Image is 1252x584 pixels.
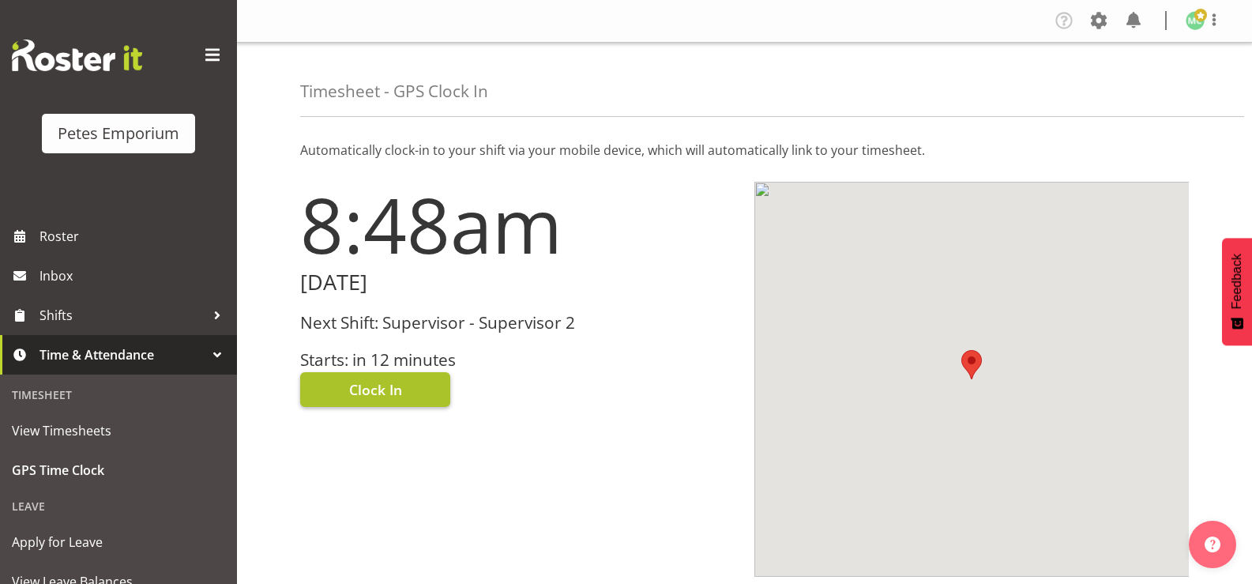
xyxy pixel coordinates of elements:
[4,490,233,522] div: Leave
[12,419,225,443] span: View Timesheets
[4,522,233,562] a: Apply for Leave
[4,379,233,411] div: Timesheet
[349,379,402,400] span: Clock In
[300,82,488,100] h4: Timesheet - GPS Clock In
[300,351,735,369] h3: Starts: in 12 minutes
[1205,537,1220,552] img: help-xxl-2.png
[300,372,450,407] button: Clock In
[39,224,229,248] span: Roster
[12,458,225,482] span: GPS Time Clock
[300,141,1189,160] p: Automatically clock-in to your shift via your mobile device, which will automatically link to you...
[300,270,735,295] h2: [DATE]
[58,122,179,145] div: Petes Emporium
[1222,238,1252,345] button: Feedback - Show survey
[4,411,233,450] a: View Timesheets
[39,303,205,327] span: Shifts
[39,264,229,288] span: Inbox
[12,530,225,554] span: Apply for Leave
[1230,254,1244,309] span: Feedback
[300,182,735,267] h1: 8:48am
[4,450,233,490] a: GPS Time Clock
[12,40,142,71] img: Rosterit website logo
[39,343,205,367] span: Time & Attendance
[1186,11,1205,30] img: melissa-cowen2635.jpg
[300,314,735,332] h3: Next Shift: Supervisor - Supervisor 2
